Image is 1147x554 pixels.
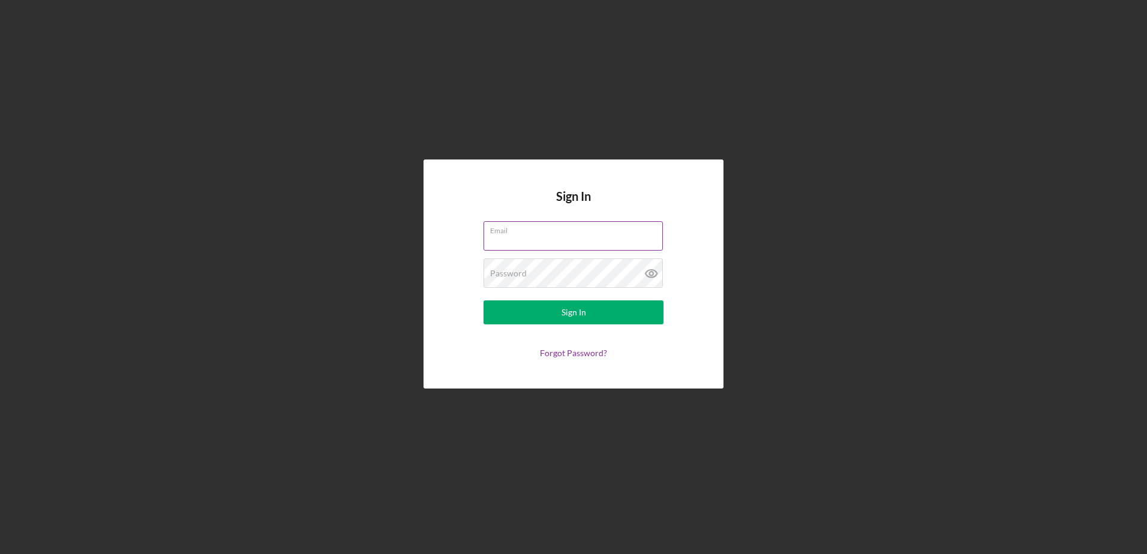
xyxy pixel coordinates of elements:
div: Sign In [562,300,586,324]
label: Email [490,222,663,235]
h4: Sign In [556,189,591,221]
label: Password [490,269,527,278]
a: Forgot Password? [540,348,607,358]
button: Sign In [484,300,663,324]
